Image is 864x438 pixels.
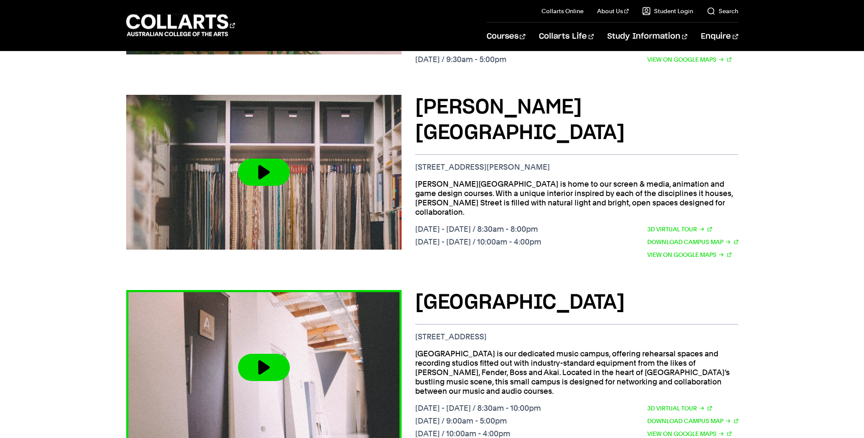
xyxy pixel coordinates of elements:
[415,237,541,247] p: [DATE] - [DATE] / 10:00am - 4:00pm
[597,7,629,15] a: About Us
[707,7,738,15] a: Search
[647,237,738,247] a: Download Campus Map
[539,23,594,51] a: Collarts Life
[647,225,712,234] a: 3D Virtual Tour
[415,55,538,64] p: [DATE] / 9:30am - 5:00pm
[415,332,738,341] p: [STREET_ADDRESS]
[415,179,738,217] p: [PERSON_NAME][GEOGRAPHIC_DATA] is home to our screen & media, animation and game design courses. ...
[415,416,541,426] p: [DATE] / 9:00am - 5:00pm
[415,404,541,413] p: [DATE] - [DATE] / 8:30am - 10:00pm
[607,23,687,51] a: Study Information
[415,225,541,234] p: [DATE] - [DATE] / 8:30am - 8:00pm
[126,95,402,250] img: Video thumbnail
[647,404,712,413] a: 3D Virtual Tour
[415,349,738,396] p: [GEOGRAPHIC_DATA] is our dedicated music campus, offering rehearsal spaces and recording studios ...
[647,55,731,64] a: View on Google Maps
[126,13,235,37] div: Go to homepage
[647,250,731,259] a: View on Google Maps
[487,23,525,51] a: Courses
[415,95,738,146] h3: [PERSON_NAME][GEOGRAPHIC_DATA]
[642,7,693,15] a: Student Login
[415,162,738,172] p: [STREET_ADDRESS][PERSON_NAME]
[415,290,738,316] h3: [GEOGRAPHIC_DATA]
[701,23,738,51] a: Enquire
[541,7,584,15] a: Collarts Online
[647,416,738,426] a: Download Campus Map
